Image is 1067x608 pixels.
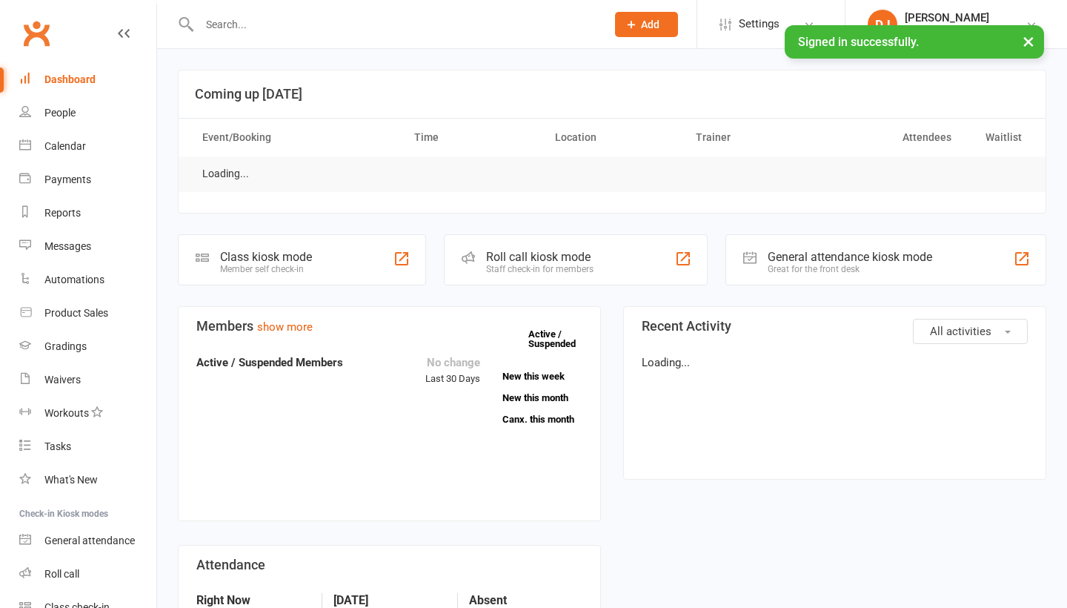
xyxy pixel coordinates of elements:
[19,130,156,163] a: Calendar
[19,363,156,397] a: Waivers
[486,264,594,274] div: Staff check-in for members
[641,19,659,30] span: Add
[257,320,313,334] a: show more
[768,250,932,264] div: General attendance kiosk mode
[196,356,343,369] strong: Active / Suspended Members
[196,593,310,607] strong: Right Now
[44,240,91,252] div: Messages
[425,354,480,371] div: No change
[44,207,81,219] div: Reports
[44,474,98,486] div: What's New
[44,140,86,152] div: Calendar
[469,593,582,607] strong: Absent
[220,264,312,274] div: Member self check-in
[965,119,1035,156] th: Waitlist
[1015,25,1042,57] button: ×
[930,325,991,338] span: All activities
[44,307,108,319] div: Product Sales
[913,319,1028,344] button: All activities
[19,96,156,130] a: People
[189,156,262,191] td: Loading...
[19,463,156,497] a: What's New
[19,430,156,463] a: Tasks
[542,119,682,156] th: Location
[19,330,156,363] a: Gradings
[823,119,964,156] th: Attendees
[44,440,71,452] div: Tasks
[189,119,401,156] th: Event/Booking
[19,524,156,558] a: General attendance kiosk mode
[44,374,81,386] div: Waivers
[196,558,582,572] h3: Attendance
[44,73,96,85] div: Dashboard
[44,340,87,352] div: Gradings
[19,263,156,297] a: Automations
[44,274,104,285] div: Automations
[768,264,932,274] div: Great for the front desk
[19,63,156,96] a: Dashboard
[44,568,79,580] div: Roll call
[502,414,582,424] a: Canx. this month
[682,119,823,156] th: Trainer
[502,371,582,381] a: New this week
[19,196,156,230] a: Reports
[798,35,919,49] span: Signed in successfully.
[333,593,447,607] strong: [DATE]
[19,163,156,196] a: Payments
[486,250,594,264] div: Roll call kiosk mode
[195,87,1029,102] h3: Coming up [DATE]
[18,15,55,52] a: Clubworx
[642,354,1028,371] p: Loading...
[642,319,1028,334] h3: Recent Activity
[401,119,542,156] th: Time
[44,107,76,119] div: People
[196,319,582,334] h3: Members
[615,12,678,37] button: Add
[44,407,89,419] div: Workouts
[425,354,480,387] div: Last 30 Days
[905,11,1000,24] div: [PERSON_NAME]
[44,535,135,546] div: General attendance
[905,24,1000,38] div: 7 Strikes Martial Arts
[502,393,582,403] a: New this month
[19,230,156,263] a: Messages
[739,7,780,41] span: Settings
[868,10,897,39] div: DJ
[195,14,596,35] input: Search...
[19,297,156,330] a: Product Sales
[220,250,312,264] div: Class kiosk mode
[19,397,156,430] a: Workouts
[528,318,594,360] a: Active / Suspended
[19,558,156,591] a: Roll call
[44,174,91,185] div: Payments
